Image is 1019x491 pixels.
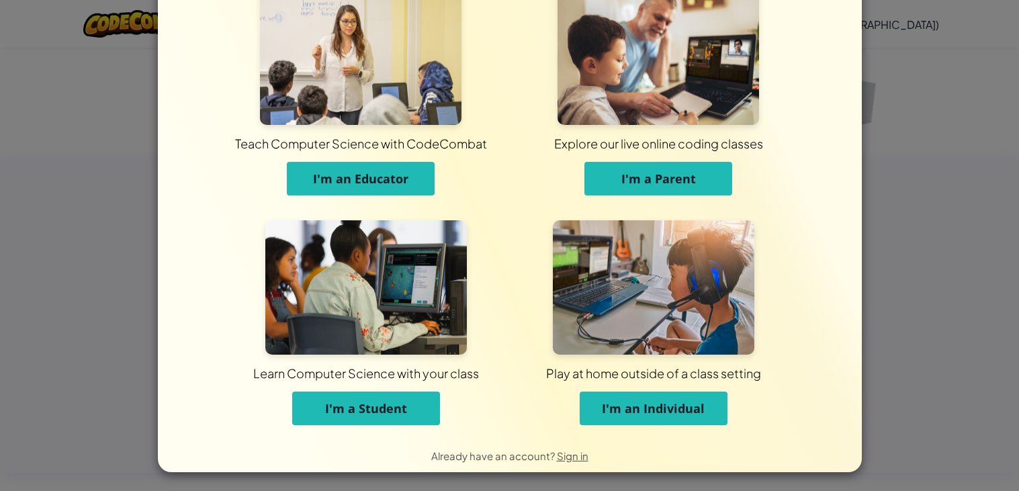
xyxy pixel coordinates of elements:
button: I'm an Educator [287,162,435,195]
button: I'm a Parent [584,162,732,195]
button: I'm a Student [292,392,440,425]
button: I'm an Individual [580,392,727,425]
span: I'm a Parent [621,171,696,187]
span: I'm an Individual [602,400,705,416]
div: Explore our live online coding classes [313,135,1004,152]
a: Sign in [557,449,588,462]
span: I'm an Educator [313,171,408,187]
span: I'm a Student [325,400,407,416]
span: Already have an account? [431,449,557,462]
img: For Students [265,220,467,355]
img: For Individuals [553,220,754,355]
div: Play at home outside of a class setting [323,365,984,382]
